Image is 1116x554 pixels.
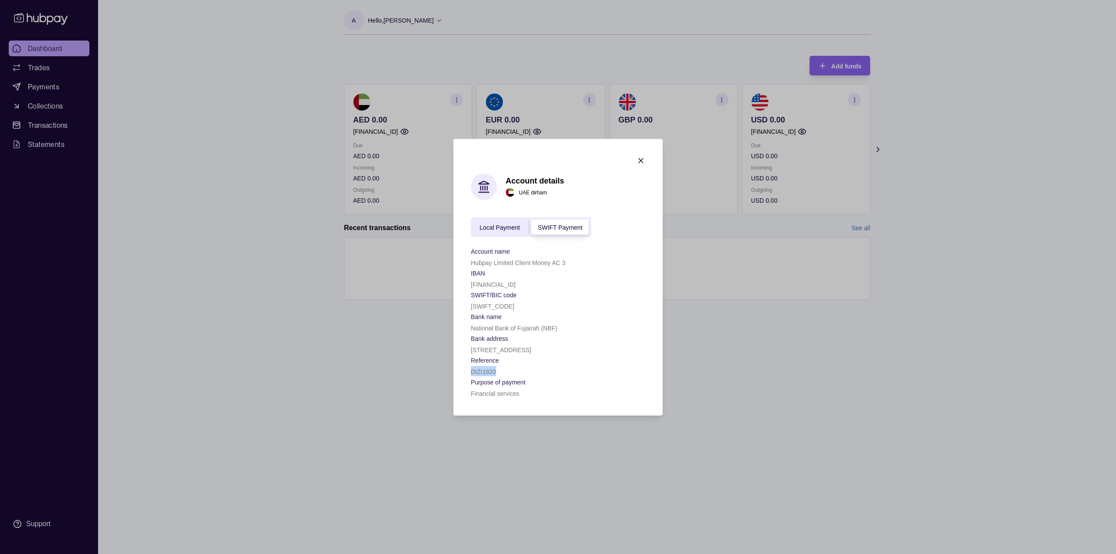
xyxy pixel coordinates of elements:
[506,176,564,186] h1: Account details
[471,291,517,298] p: SWIFT/BIC code
[480,224,520,231] span: Local Payment
[471,324,557,331] p: National Bank of Fujairah (NBF)
[471,259,565,266] p: Hubpay Limited Client Money AC 3
[471,313,502,320] p: Bank name
[471,281,516,288] p: [FINANCIAL_ID]
[471,335,508,342] p: Bank address
[471,248,510,255] p: Account name
[471,390,519,397] p: Financial services
[538,224,582,231] span: SWIFT Payment
[519,188,547,197] p: UAE dirham
[471,302,514,309] p: [SWIFT_CODE]
[471,357,499,364] p: Reference
[506,188,514,197] img: ae
[471,269,485,276] p: IBAN
[471,368,496,375] p: DIZI1820
[471,217,591,237] div: accountIndex
[471,378,525,385] p: Purpose of payment
[471,346,531,353] p: [STREET_ADDRESS]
